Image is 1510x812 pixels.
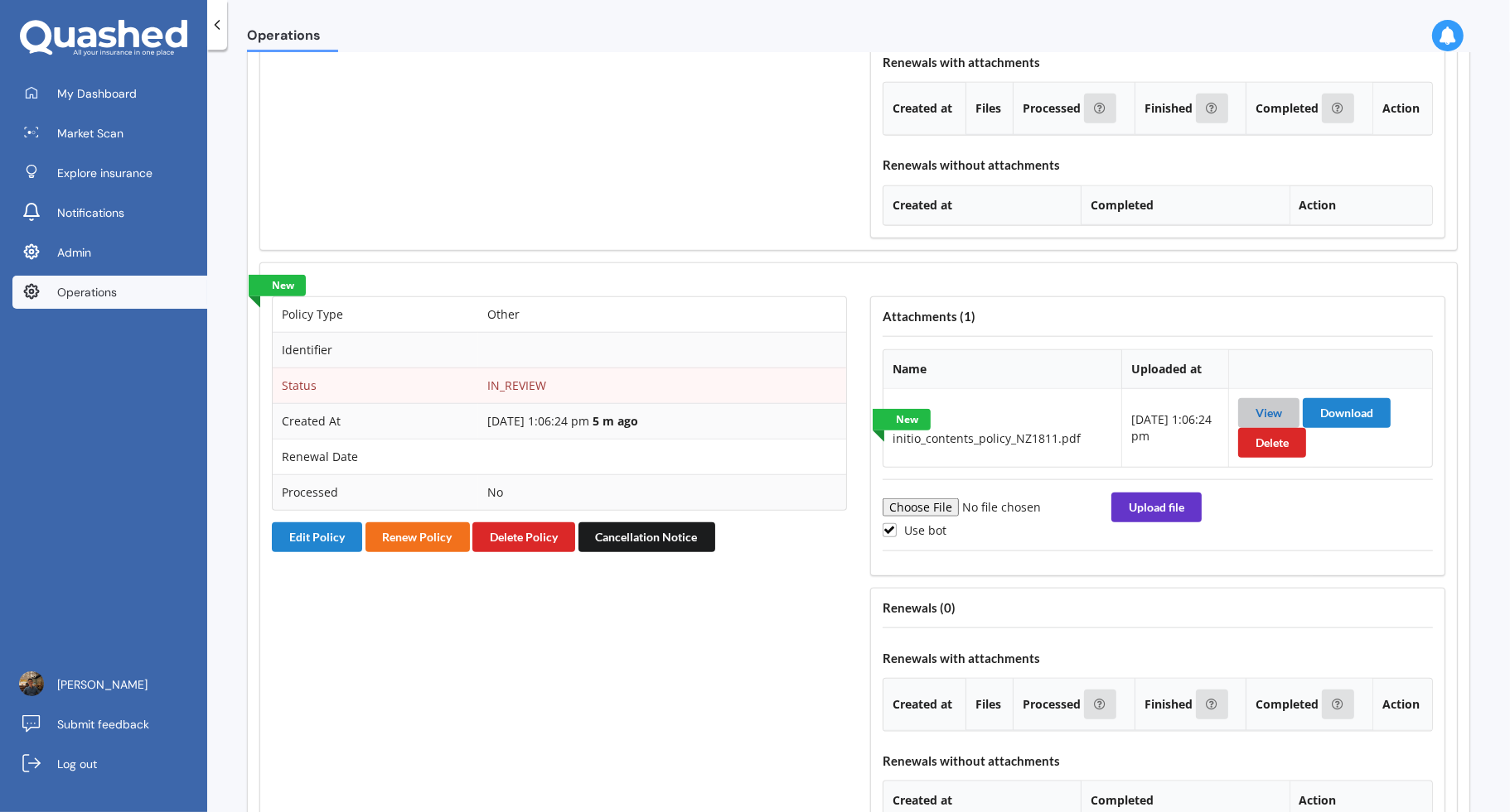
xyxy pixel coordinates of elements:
h4: Attachments ( 1 ) [883,309,1433,324]
a: Admin [12,236,207,269]
button: Delete [1238,428,1306,458]
a: Explore insurance [12,156,207,190]
button: Renew Policy [365,522,470,552]
h4: Renewals without attachments [883,753,1433,769]
th: Processed [1013,83,1135,135]
a: Submit feedback [12,708,207,741]
span: [PERSON_NAME] [57,676,148,693]
span: Operations [247,27,338,50]
span: Market Scan [57,125,123,142]
button: Download [1303,398,1391,428]
th: Completed [1081,186,1289,225]
th: Created at [883,83,966,135]
th: Finished [1135,83,1246,135]
td: Other [478,297,846,332]
a: New [249,275,307,296]
span: Submit feedback [57,716,149,733]
span: Operations [57,284,117,300]
a: My Dashboard [12,77,207,110]
th: Action [1290,186,1433,225]
th: Created at [883,679,966,731]
h4: Renewals with attachments [883,651,1433,666]
td: Identifier [273,332,478,368]
td: Status [273,368,478,403]
a: Market Scan [12,117,207,150]
h4: Renewals ( 0 ) [883,600,1433,616]
td: [DATE] 1:06:24 pm [478,403,846,439]
td: IN_REVIEW [478,368,846,403]
a: New [873,409,931,430]
td: No [478,474,846,510]
td: Renewal Date [273,439,478,474]
a: Operations [12,276,207,309]
th: Action [1372,679,1432,731]
th: Completed [1246,679,1372,731]
td: Created At [273,403,478,439]
button: View [1238,398,1299,428]
a: Notifications [12,196,207,229]
span: My Dashboard [57,85,137,102]
span: Log out [57,756,97,772]
th: Uploaded at [1121,350,1228,389]
a: Log out [12,747,207,781]
th: Completed [1246,83,1372,135]
th: Name [883,350,1121,389]
td: Policy Type [273,297,478,332]
th: Finished [1135,679,1246,731]
th: Files [966,83,1013,135]
a: View [1256,406,1282,420]
td: initio_contents_policy_NZ1811.pdf [883,389,1121,467]
button: Cancellation Notice [578,522,715,552]
img: ACg8ocJLa-csUtcL-80ItbA20QSwDJeqfJvWfn8fgM9RBEIPTcSLDHdf=s96-c [19,671,44,696]
span: Explore insurance [57,165,152,181]
th: Processed [1013,679,1135,731]
td: Processed [273,474,478,510]
th: Created at [883,186,1081,225]
th: Files [966,679,1013,731]
label: Use bot [883,523,946,537]
button: Edit Policy [272,522,362,552]
button: Delete Policy [472,522,575,552]
a: [PERSON_NAME] [12,668,207,701]
b: 5 m ago [593,413,638,429]
th: Action [1372,83,1432,135]
span: Admin [57,244,91,261]
h4: Renewals with attachments [883,55,1433,70]
span: Notifications [57,204,124,221]
td: [DATE] 1:06:24 pm [1121,389,1228,467]
h4: Renewals without attachments [883,157,1433,173]
button: Upload file [1111,492,1202,522]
